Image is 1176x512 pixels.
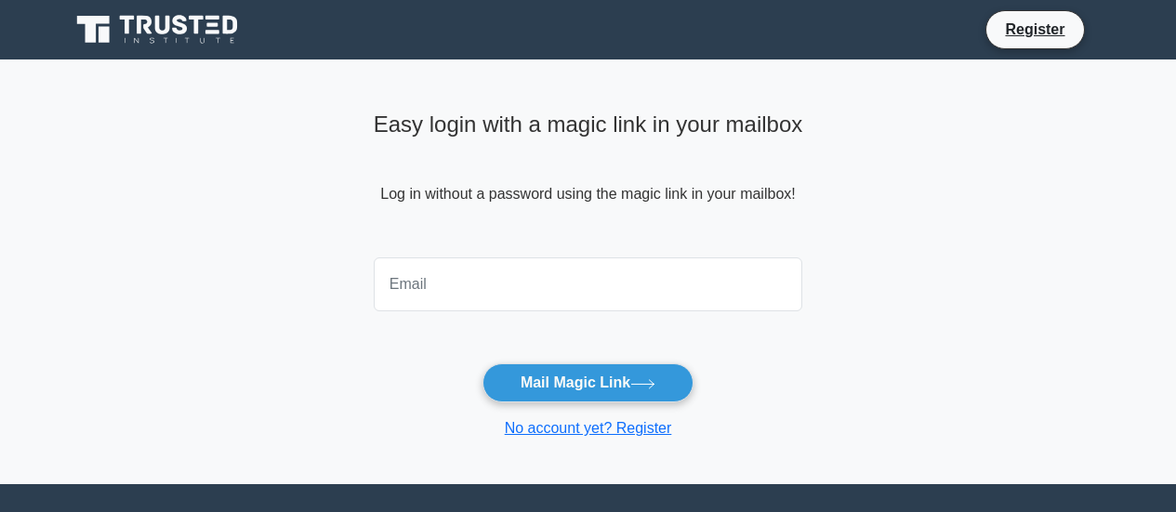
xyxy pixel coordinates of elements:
input: Email [374,257,803,311]
div: Log in without a password using the magic link in your mailbox! [374,104,803,250]
button: Mail Magic Link [482,363,694,402]
h4: Easy login with a magic link in your mailbox [374,112,803,138]
a: Register [994,18,1076,41]
a: No account yet? Register [505,420,672,436]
